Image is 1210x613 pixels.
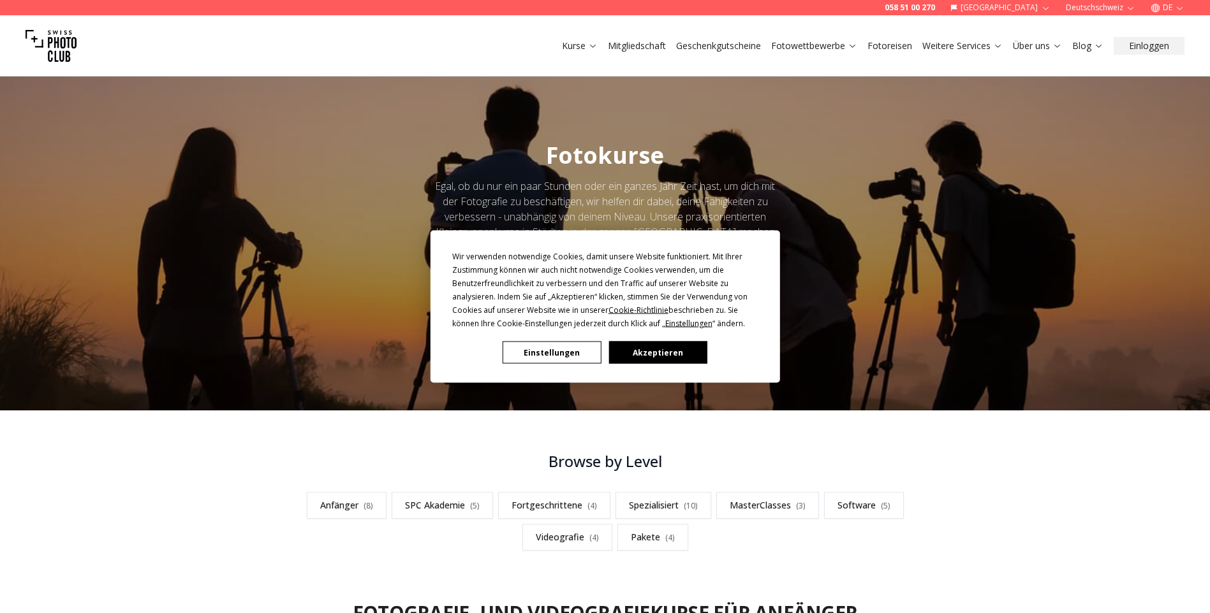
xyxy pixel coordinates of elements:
[503,342,601,364] button: Einstellungen
[430,231,779,383] div: Cookie Consent Prompt
[609,305,668,315] span: Cookie-Richtlinie
[665,318,712,329] span: Einstellungen
[452,250,758,330] div: Wir verwenden notwendige Cookies, damit unsere Website funktioniert. Mit Ihrer Zustimmung können ...
[609,342,707,364] button: Akzeptieren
